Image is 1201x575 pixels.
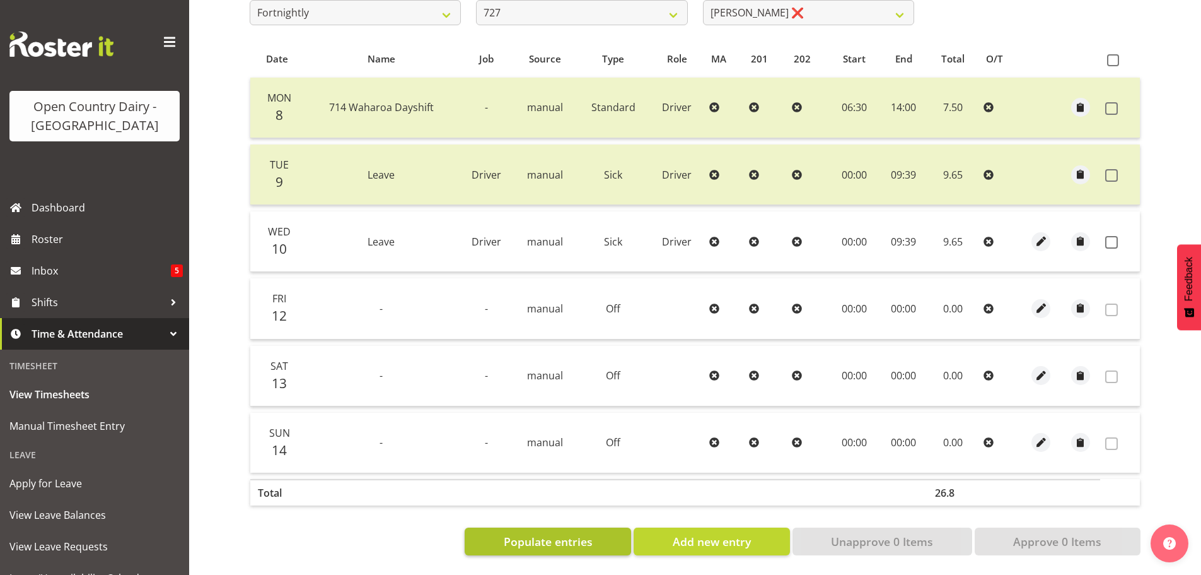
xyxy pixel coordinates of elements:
div: Total [935,52,972,66]
span: Sat [270,359,288,373]
td: 00:00 [879,278,927,339]
td: 00:00 [829,413,879,473]
td: 00:00 [829,211,879,272]
div: Date [257,52,296,66]
span: 13 [272,374,287,392]
span: Populate entries [504,533,593,550]
div: 201 [751,52,779,66]
td: 9.65 [927,145,978,205]
div: Role [657,52,697,66]
div: Source [520,52,569,66]
a: View Leave Balances [3,499,186,531]
td: 00:00 [829,278,879,339]
span: manual [527,302,563,316]
td: 14:00 [879,78,927,138]
span: 10 [272,240,287,258]
span: 9 [276,173,283,191]
td: 09:39 [879,211,927,272]
td: Sick [576,211,650,272]
td: 00:00 [829,346,879,406]
td: Off [576,346,650,406]
span: - [380,369,383,382]
span: View Leave Requests [9,537,180,556]
td: Off [576,413,650,473]
span: Sun [269,426,290,440]
div: Leave [3,442,186,468]
a: Manual Timesheet Entry [3,410,186,442]
td: 7.50 [927,78,978,138]
div: MA [711,52,737,66]
span: Mon [267,91,291,105]
span: Leave [368,168,395,182]
td: 0.00 [927,413,978,473]
span: Apply for Leave [9,474,180,493]
div: 202 [794,52,822,66]
a: Apply for Leave [3,468,186,499]
span: Roster [32,230,183,249]
span: View Leave Balances [9,506,180,525]
div: Timesheet [3,353,186,379]
div: Type [584,52,643,66]
span: - [380,302,383,316]
th: Total [250,479,303,506]
td: 0.00 [927,346,978,406]
span: 5 [171,264,183,277]
span: Driver [662,235,692,249]
span: manual [527,235,563,249]
button: Approve 0 Items [975,528,1140,555]
td: Off [576,278,650,339]
div: Job [467,52,506,66]
span: manual [527,436,563,449]
td: 00:00 [879,346,927,406]
button: Add new entry [634,528,789,555]
span: Manual Timesheet Entry [9,417,180,436]
button: Feedback - Show survey [1177,244,1201,330]
button: Populate entries [465,528,631,555]
span: Wed [268,225,291,239]
span: Time & Attendance [32,324,164,343]
td: 09:39 [879,145,927,205]
span: manual [527,168,563,182]
span: Approve 0 Items [1013,533,1101,550]
div: End [886,52,920,66]
td: 9.65 [927,211,978,272]
span: Shifts [32,293,164,312]
span: manual [527,100,563,114]
span: - [485,100,488,114]
span: - [485,436,488,449]
td: Standard [576,78,650,138]
img: Rosterit website logo [9,32,113,57]
span: - [380,436,383,449]
span: manual [527,369,563,382]
div: Name [311,52,452,66]
span: - [485,302,488,316]
span: - [485,369,488,382]
span: Driver [472,168,501,182]
span: Driver [662,168,692,182]
td: 00:00 [829,145,879,205]
button: Unapprove 0 Items [792,528,972,555]
span: Dashboard [32,198,183,217]
span: Fri [272,292,286,305]
div: Open Country Dairy - [GEOGRAPHIC_DATA] [22,97,167,135]
td: Sick [576,145,650,205]
span: Unapprove 0 Items [831,533,933,550]
span: Driver [472,235,501,249]
img: help-xxl-2.png [1163,537,1176,550]
span: Tue [270,158,289,172]
span: Inbox [32,261,171,280]
td: 06:30 [829,78,879,138]
th: 26.8 [927,479,978,506]
span: 8 [276,106,283,124]
td: 00:00 [879,413,927,473]
span: Add new entry [673,533,751,550]
a: View Leave Requests [3,531,186,562]
div: O/T [986,52,1014,66]
span: Driver [662,100,692,114]
span: Feedback [1183,257,1195,301]
span: 714 Waharoa Dayshift [329,100,434,114]
div: Start [837,52,873,66]
a: View Timesheets [3,379,186,410]
span: 14 [272,441,287,459]
span: 12 [272,307,287,324]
